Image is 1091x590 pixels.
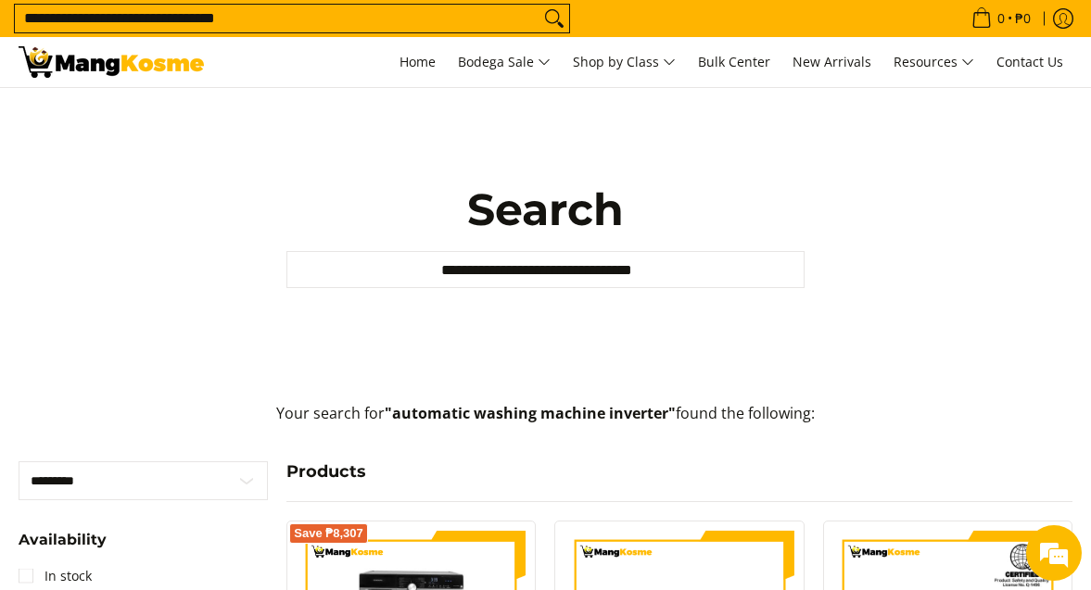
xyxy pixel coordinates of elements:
span: Contact Us [996,53,1063,70]
strong: "automatic washing machine inverter" [385,403,676,423]
a: Bodega Sale [449,37,560,87]
button: Search [539,5,569,32]
h4: Products [286,461,1072,482]
span: New Arrivals [793,53,871,70]
img: Search: 22 results found for &quot;automatic washing machine inverter&quot; | Mang Kosme [19,46,204,78]
p: Your search for found the following: [19,402,1072,444]
a: Bulk Center [689,37,780,87]
h1: Search [286,182,805,237]
span: Bodega Sale [458,51,551,74]
span: Home [400,53,436,70]
span: • [966,8,1036,29]
span: Shop by Class [573,51,676,74]
a: Shop by Class [564,37,685,87]
span: Bulk Center [698,53,770,70]
nav: Main Menu [222,37,1072,87]
span: Save ₱8,307 [294,528,363,539]
a: Contact Us [987,37,1072,87]
a: Home [390,37,445,87]
span: ₱0 [1012,12,1034,25]
span: Availability [19,533,107,547]
span: 0 [995,12,1008,25]
summary: Open [19,533,107,561]
a: Resources [884,37,983,87]
a: New Arrivals [783,37,881,87]
span: Resources [894,51,974,74]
